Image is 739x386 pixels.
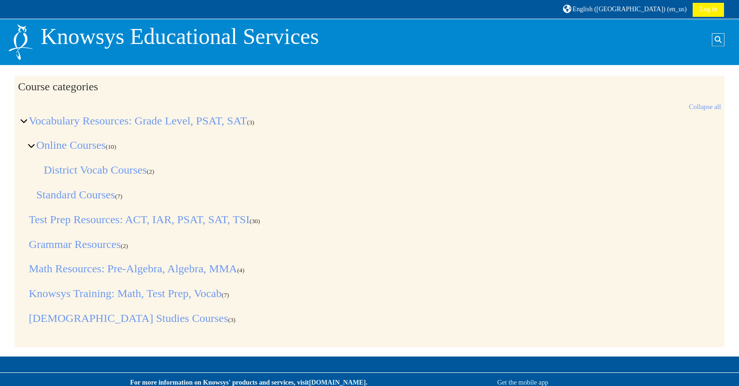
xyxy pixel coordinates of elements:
span: Number of courses [115,193,123,200]
span: Number of courses [247,119,255,126]
span: Number of courses [121,242,128,249]
span: Number of courses [228,316,235,323]
p: Knowsys Educational Services [41,23,319,50]
span: Number of courses [237,267,245,274]
span: Number of courses [249,218,260,225]
a: Home [7,37,34,45]
h2: Course categories [18,80,721,94]
strong: For more information on Knowsys' products and services, visit . [130,379,367,386]
a: Standard Courses [36,189,115,201]
span: Number of courses [222,291,229,299]
span: Number of courses [147,168,154,175]
a: [DEMOGRAPHIC_DATA] Studies Courses [29,312,228,324]
a: Test Prep Resources: ACT, IAR, PSAT, SAT, TSI [29,213,249,226]
a: Grammar Resources [29,238,121,250]
a: District Vocab Courses [44,164,146,176]
a: Get the mobile app [497,379,548,386]
a: Vocabulary Resources: Grade Level, PSAT, SAT [29,115,247,127]
a: Collapse all [689,103,721,110]
a: Math Resources: Pre-Algebra, Algebra, MMA [29,262,237,275]
a: English ([GEOGRAPHIC_DATA]) ‎(en_us)‎ [562,2,688,16]
a: Log in [693,3,724,17]
a: [DOMAIN_NAME] [309,379,366,386]
a: Online Courses [36,139,106,151]
a: Knowsys Training: Math, Test Prep, Vocab [29,287,221,299]
img: Logo [7,23,34,61]
span: English ([GEOGRAPHIC_DATA]) ‎(en_us)‎ [572,6,687,13]
span: Number of courses [106,143,116,150]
